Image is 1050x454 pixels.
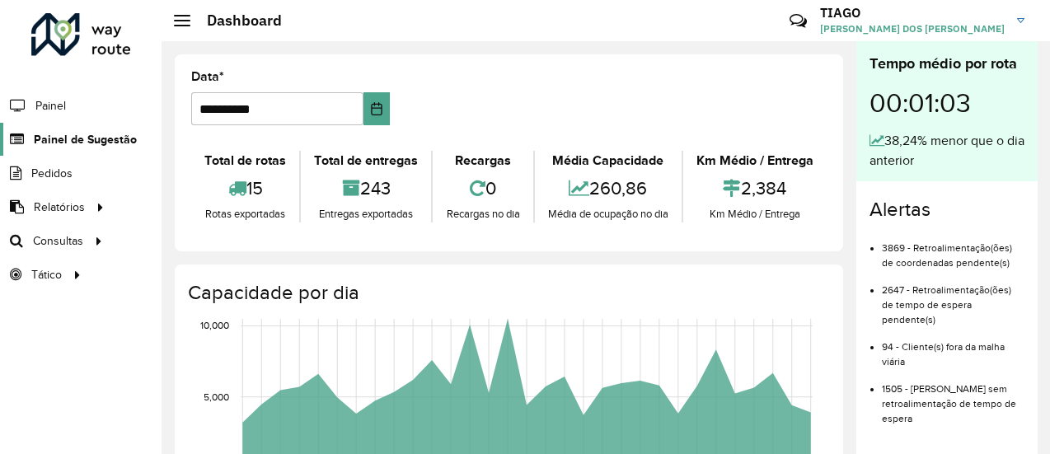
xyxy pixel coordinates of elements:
[539,206,677,222] div: Média de ocupação no dia
[882,327,1024,369] li: 94 - Cliente(s) fora da malha viária
[780,3,816,39] a: Contato Rápido
[870,198,1024,222] h4: Alertas
[31,165,73,182] span: Pedidos
[191,67,224,87] label: Data
[195,171,295,206] div: 15
[204,391,229,402] text: 5,000
[195,206,295,222] div: Rotas exportadas
[31,266,62,283] span: Tático
[363,92,390,125] button: Choose Date
[33,232,83,250] span: Consultas
[882,270,1024,327] li: 2647 - Retroalimentação(ões) de tempo de espera pendente(s)
[882,369,1024,426] li: 1505 - [PERSON_NAME] sem retroalimentação de tempo de espera
[820,5,1005,21] h3: TIAGO
[687,151,823,171] div: Km Médio / Entrega
[437,206,528,222] div: Recargas no dia
[190,12,282,30] h2: Dashboard
[305,171,427,206] div: 243
[188,281,827,305] h4: Capacidade por dia
[870,75,1024,131] div: 00:01:03
[195,151,295,171] div: Total de rotas
[305,206,427,222] div: Entregas exportadas
[870,53,1024,75] div: Tempo médio por rota
[34,199,85,216] span: Relatórios
[539,151,677,171] div: Média Capacidade
[34,131,137,148] span: Painel de Sugestão
[687,206,823,222] div: Km Médio / Entrega
[437,151,528,171] div: Recargas
[820,21,1005,36] span: [PERSON_NAME] DOS [PERSON_NAME]
[437,171,528,206] div: 0
[870,131,1024,171] div: 38,24% menor que o dia anterior
[35,97,66,115] span: Painel
[687,171,823,206] div: 2,384
[882,228,1024,270] li: 3869 - Retroalimentação(ões) de coordenadas pendente(s)
[539,171,677,206] div: 260,86
[200,321,229,331] text: 10,000
[305,151,427,171] div: Total de entregas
